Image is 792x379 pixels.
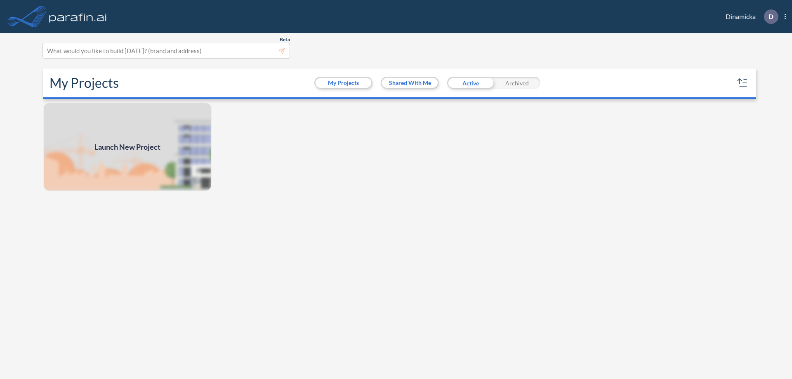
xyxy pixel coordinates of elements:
[713,9,786,24] div: Dinamicka
[768,13,773,20] p: D
[494,77,540,89] div: Archived
[47,8,108,25] img: logo
[382,78,438,88] button: Shared With Me
[43,102,212,191] img: add
[43,102,212,191] a: Launch New Project
[94,141,160,153] span: Launch New Project
[49,75,119,91] h2: My Projects
[447,77,494,89] div: Active
[316,78,371,88] button: My Projects
[280,36,290,43] span: Beta
[736,76,749,89] button: sort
